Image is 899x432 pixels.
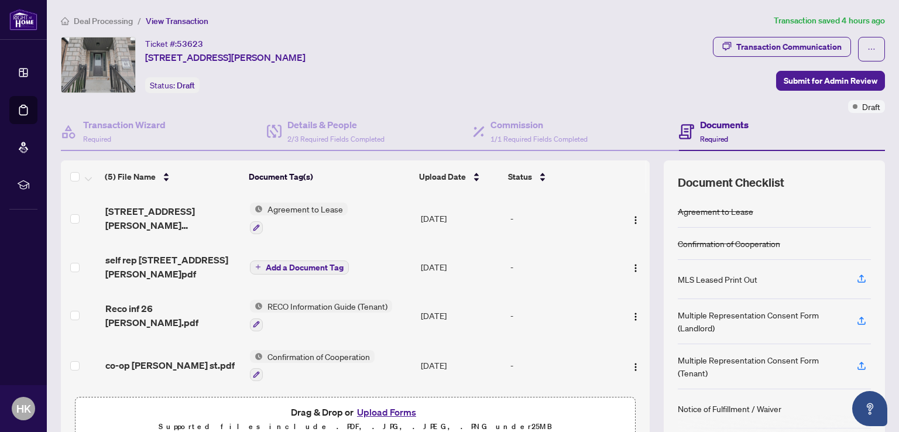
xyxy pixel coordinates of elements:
span: Deal Processing [74,16,133,26]
button: Submit for Admin Review [776,71,885,91]
th: Status [503,160,615,193]
span: RECO Information Guide (Tenant) [263,300,392,313]
div: - [510,309,613,322]
span: Document Checklist [678,174,784,191]
h4: Transaction Wizard [83,118,166,132]
img: Logo [631,215,640,225]
div: Agreement to Lease [678,205,753,218]
td: [DATE] [416,244,506,290]
button: Logo [626,209,645,228]
div: Multiple Representation Consent Form (Tenant) [678,354,843,379]
span: Agreement to Lease [263,203,348,215]
td: [DATE] [416,290,506,341]
button: Status IconAgreement to Lease [250,203,348,234]
span: Required [700,135,728,143]
th: Document Tag(s) [244,160,414,193]
span: Submit for Admin Review [784,71,877,90]
div: - [510,212,613,225]
h4: Documents [700,118,749,132]
div: Transaction Communication [736,37,842,56]
img: IMG-X12345356_1.jpg [61,37,135,92]
div: Confirmation of Cooperation [678,237,780,250]
button: Open asap [852,391,887,426]
button: Logo [626,306,645,325]
span: 1/1 Required Fields Completed [490,135,588,143]
span: Draft [862,100,880,113]
button: Add a Document Tag [250,260,349,275]
button: Upload Forms [354,404,420,420]
div: Status: [145,77,200,93]
span: Reco inf 26 [PERSON_NAME].pdf [105,301,241,330]
div: Ticket #: [145,37,203,50]
span: self rep [STREET_ADDRESS][PERSON_NAME]pdf [105,253,241,281]
span: Status [508,170,532,183]
span: 2/3 Required Fields Completed [287,135,385,143]
button: Logo [626,356,645,375]
img: Status Icon [250,350,263,363]
img: Logo [631,362,640,372]
span: Required [83,135,111,143]
img: logo [9,9,37,30]
th: (5) File Name [100,160,244,193]
span: co-op [PERSON_NAME] st.pdf [105,358,235,372]
img: Logo [631,312,640,321]
div: MLS Leased Print Out [678,273,757,286]
span: ellipsis [867,45,876,53]
span: 53623 [177,39,203,49]
div: - [510,359,613,372]
button: Transaction Communication [713,37,851,57]
span: (5) File Name [105,170,156,183]
img: Status Icon [250,203,263,215]
button: Status IconRECO Information Guide (Tenant) [250,300,392,331]
img: Status Icon [250,300,263,313]
div: Notice of Fulfillment / Waiver [678,402,781,415]
div: - [510,260,613,273]
span: View Transaction [146,16,208,26]
td: [DATE] [416,193,506,244]
li: / [138,14,141,28]
span: Add a Document Tag [266,263,344,272]
div: Multiple Representation Consent Form (Landlord) [678,308,843,334]
h4: Commission [490,118,588,132]
article: Transaction saved 4 hours ago [774,14,885,28]
span: plus [255,264,261,270]
button: Add a Document Tag [250,259,349,275]
span: Upload Date [419,170,466,183]
img: Logo [631,263,640,273]
td: [DATE] [416,341,506,391]
span: home [61,17,69,25]
button: Status IconConfirmation of Cooperation [250,350,375,382]
span: Drag & Drop or [291,404,420,420]
button: Logo [626,258,645,276]
span: Draft [177,80,195,91]
span: HK [16,400,31,417]
span: [STREET_ADDRESS][PERSON_NAME] _Lease_[DATE] 15_27_19.pdf [105,204,241,232]
span: [STREET_ADDRESS][PERSON_NAME] [145,50,306,64]
th: Upload Date [414,160,503,193]
span: Confirmation of Cooperation [263,350,375,363]
h4: Details & People [287,118,385,132]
